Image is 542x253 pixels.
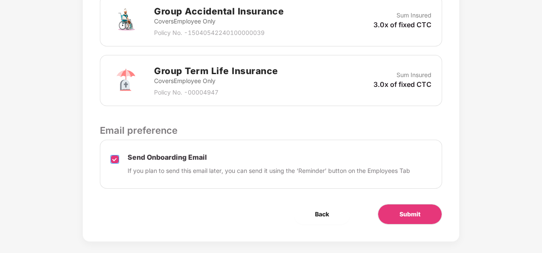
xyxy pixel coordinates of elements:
p: Policy No. - 15040542240100000039 [154,28,284,37]
img: svg+xml;base64,PHN2ZyB4bWxucz0iaHR0cDovL3d3dy53My5vcmcvMjAwMC9zdmciIHdpZHRoPSI3MiIgaGVpZ2h0PSI3Mi... [111,6,141,36]
button: Back [294,204,350,224]
p: Policy No. - 00004947 [154,88,278,97]
p: 3.0x of fixed CTC [373,20,431,29]
p: Email preference [100,123,442,138]
p: Sum Insured [396,70,431,80]
p: Sum Insured [396,11,431,20]
img: svg+xml;base64,PHN2ZyB4bWxucz0iaHR0cDovL3d3dy53My5vcmcvMjAwMC9zdmciIHdpZHRoPSI3MiIgaGVpZ2h0PSI3Mi... [111,65,141,96]
span: Back [315,210,329,219]
p: Covers Employee Only [154,76,278,86]
p: Covers Employee Only [154,17,284,26]
h2: Group Term Life Insurance [154,64,278,78]
p: Send Onboarding Email [128,153,410,162]
p: If you plan to send this email later, you can send it using the ‘Reminder’ button on the Employee... [128,166,410,175]
span: Submit [399,210,420,219]
h2: Group Accidental Insurance [154,4,284,18]
button: Submit [378,204,442,224]
p: 3.0x of fixed CTC [373,80,431,89]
